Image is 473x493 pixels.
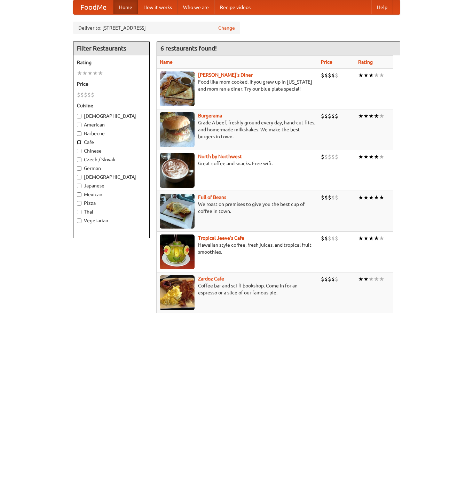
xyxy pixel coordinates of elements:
[77,192,81,197] input: Mexican
[77,69,82,77] li: ★
[160,201,315,215] p: We roast on premises to give you the best cup of coffee in town.
[113,0,138,14] a: Home
[369,194,374,201] li: ★
[358,71,363,79] li: ★
[77,80,146,87] h5: Price
[160,282,315,296] p: Coffee bar and sci-fi bookshop. Come in for an espresso or a slice of our famous pie.
[379,194,384,201] li: ★
[374,112,379,120] li: ★
[77,201,81,206] input: Pizza
[379,234,384,242] li: ★
[160,153,195,188] img: north.jpg
[84,91,87,99] li: $
[371,0,393,14] a: Help
[77,166,81,171] input: German
[160,119,315,140] p: Grade A beef, freshly ground every day, hand-cut fries, and home-made milkshakes. We make the bes...
[160,275,195,310] img: zardoz.jpg
[77,113,146,120] label: [DEMOGRAPHIC_DATA]
[321,71,324,79] li: $
[331,153,335,161] li: $
[160,112,195,147] img: burgerama.jpg
[369,275,374,283] li: ★
[374,153,379,161] li: ★
[77,182,146,189] label: Japanese
[198,194,226,200] b: Full of Beans
[331,194,335,201] li: $
[324,275,328,283] li: $
[98,69,103,77] li: ★
[324,234,328,242] li: $
[321,275,324,283] li: $
[374,71,379,79] li: ★
[358,59,373,65] a: Rating
[93,69,98,77] li: ★
[77,102,146,109] h5: Cuisine
[198,72,253,78] a: [PERSON_NAME]'s Diner
[77,91,80,99] li: $
[369,112,374,120] li: ★
[198,154,242,159] a: North by Northwest
[160,160,315,167] p: Great coffee and snacks. Free wifi.
[328,275,331,283] li: $
[321,234,324,242] li: $
[77,139,146,146] label: Cafe
[87,69,93,77] li: ★
[77,140,81,145] input: Cafe
[77,130,146,137] label: Barbecue
[77,175,81,179] input: [DEMOGRAPHIC_DATA]
[77,184,81,188] input: Japanese
[335,234,338,242] li: $
[363,112,369,120] li: ★
[363,275,369,283] li: ★
[77,131,81,136] input: Barbecue
[374,234,379,242] li: ★
[80,91,84,99] li: $
[198,235,244,241] a: Tropical Jeeve's Cafe
[321,112,324,120] li: $
[82,69,87,77] li: ★
[77,149,81,153] input: Chinese
[328,153,331,161] li: $
[77,123,81,127] input: American
[77,59,146,66] h5: Rating
[218,24,235,31] a: Change
[335,153,338,161] li: $
[160,45,217,52] ng-pluralize: 6 restaurants found!
[198,276,224,282] a: Zardoz Cafe
[358,234,363,242] li: ★
[160,194,195,229] img: beans.jpg
[198,113,222,118] a: Burgerama
[324,71,328,79] li: $
[77,147,146,154] label: Chinese
[321,59,332,65] a: Price
[321,194,324,201] li: $
[358,153,363,161] li: ★
[160,241,315,255] p: Hawaiian style coffee, fresh juices, and tropical fruit smoothies.
[328,112,331,120] li: $
[335,71,338,79] li: $
[77,156,146,163] label: Czech / Slovak
[73,22,240,34] div: Deliver to: [STREET_ADDRESS]
[160,59,173,65] a: Name
[73,41,149,55] h4: Filter Restaurants
[358,112,363,120] li: ★
[138,0,178,14] a: How it works
[160,78,315,92] p: Food like mom cooked, if you grew up in [US_STATE] and mom ran a diner. Try our blue plate special!
[331,275,335,283] li: $
[77,157,81,162] input: Czech / Slovak
[178,0,214,14] a: Who we are
[328,194,331,201] li: $
[369,153,374,161] li: ★
[358,194,363,201] li: ★
[324,153,328,161] li: $
[77,121,146,128] label: American
[324,194,328,201] li: $
[77,210,81,214] input: Thai
[379,275,384,283] li: ★
[363,153,369,161] li: ★
[77,191,146,198] label: Mexican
